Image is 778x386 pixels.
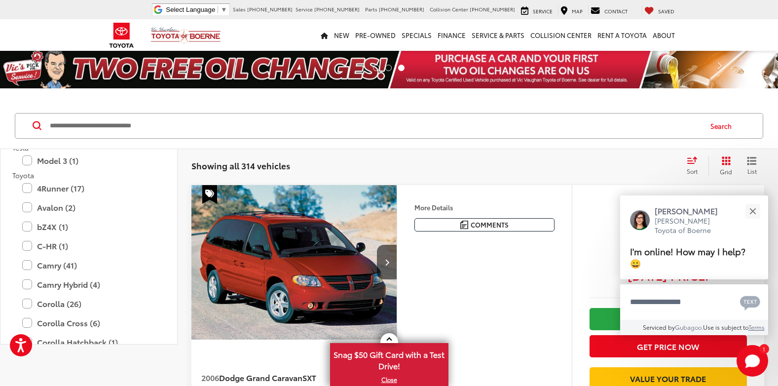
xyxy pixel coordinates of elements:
[22,276,155,293] label: Camry Hybrid (4)
[201,372,219,383] span: 2006
[221,6,227,13] span: ▼
[737,345,768,377] svg: Start Chat
[22,152,155,169] label: Model 3 (1)
[166,6,227,13] a: Select Language​
[763,347,765,351] span: 1
[191,185,398,340] div: 2006 Dodge Grand Caravan SXT 0
[470,5,515,13] span: [PHONE_NUMBER]
[377,245,397,279] button: Next image
[720,167,732,176] span: Grid
[22,180,155,197] label: 4Runner (17)
[590,335,747,357] button: Get Price Now
[650,19,678,51] a: About
[352,19,399,51] a: Pre-Owned
[687,167,698,175] span: Sort
[296,5,313,13] span: Service
[49,114,701,138] input: Search by Make, Model, or Keyword
[630,244,745,270] span: I'm online! How may I help? 😀
[737,291,763,313] button: Chat with SMS
[675,323,703,331] a: Gubagoo.
[414,204,555,211] h4: More Details
[572,7,583,15] span: Map
[331,344,447,374] span: Snag $50 Gift Card with a Test Drive!
[435,19,469,51] a: Finance
[708,156,740,176] button: Grid View
[643,323,675,331] span: Serviced by
[191,185,398,340] img: 2006 Dodge Grand Caravan SXT
[558,5,585,15] a: Map
[365,5,377,13] span: Parts
[737,345,768,377] button: Toggle Chat Window
[22,237,155,255] label: C-HR (1)
[219,372,302,383] span: Dodge Grand Caravan
[247,5,293,13] span: [PHONE_NUMBER]
[314,5,360,13] span: [PHONE_NUMBER]
[682,156,708,176] button: Select sort value
[22,218,155,235] label: bZ4X (1)
[22,257,155,274] label: Camry (41)
[469,19,527,51] a: Service & Parts: Opens in a new tab
[103,19,140,51] img: Toyota
[527,19,594,51] a: Collision Center
[22,295,155,312] label: Corolla (26)
[201,372,353,383] a: 2006Dodge Grand CaravanSXT
[620,284,768,320] textarea: Type your message
[658,7,674,15] span: Saved
[642,5,677,15] a: My Saved Vehicles
[166,6,215,13] span: Select Language
[150,27,221,44] img: Vic Vaughan Toyota of Boerne
[331,19,352,51] a: New
[379,5,424,13] span: [PHONE_NUMBER]
[399,19,435,51] a: Specials
[533,7,553,15] span: Service
[302,372,316,383] span: SXT
[414,218,555,232] button: Comments
[233,5,246,13] span: Sales
[655,205,728,216] p: [PERSON_NAME]
[471,220,509,230] span: Comments
[191,185,398,340] a: 2006 Dodge Grand Caravan SXT2006 Dodge Grand Caravan SXT2006 Dodge Grand Caravan SXT2006 Dodge Gr...
[519,5,555,15] a: Service
[191,159,290,171] span: Showing all 314 vehicles
[202,185,217,204] span: Special
[703,323,748,331] span: Use is subject to
[740,295,760,310] svg: Text
[655,216,728,235] p: [PERSON_NAME] Toyota of Boerne
[701,114,746,138] button: Search
[590,308,747,330] a: Check Availability
[588,5,630,15] a: Contact
[604,7,628,15] span: Contact
[747,167,757,175] span: List
[460,221,468,229] img: Comments
[22,334,155,351] label: Corolla Hatchback (1)
[22,199,155,216] label: Avalon (2)
[318,19,331,51] a: Home
[748,323,765,331] a: Terms
[594,19,650,51] a: Rent a Toyota
[430,5,468,13] span: Collision Center
[590,240,747,265] span: $1,500
[740,156,764,176] button: List View
[742,200,763,222] button: Close
[22,314,155,332] label: Corolla Cross (6)
[620,195,768,335] div: Close[PERSON_NAME][PERSON_NAME] Toyota of BoerneI'm online! How may I help? 😀Type your messageCha...
[590,270,747,280] span: [DATE] Price:
[12,170,34,180] span: Toyota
